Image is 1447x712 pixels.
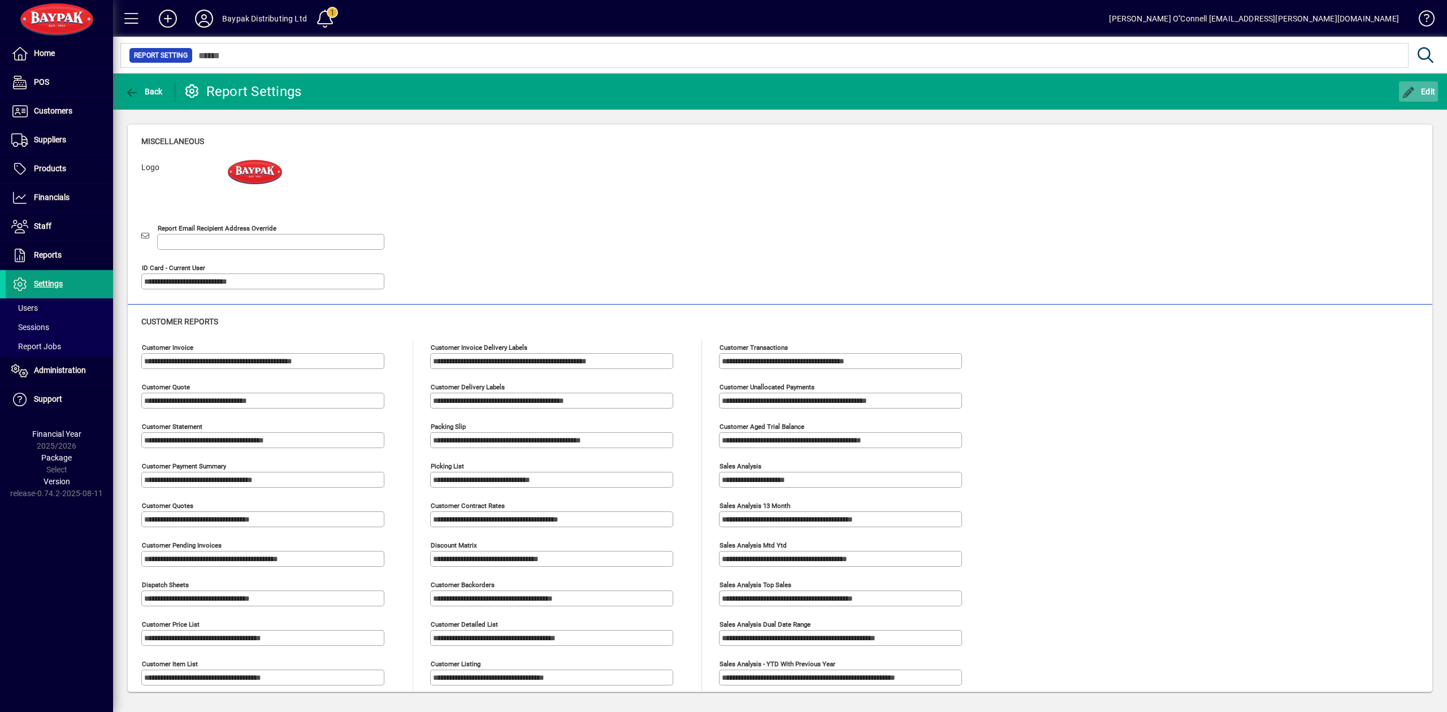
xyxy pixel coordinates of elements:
a: Users [6,298,113,318]
mat-label: Customer Item List [142,660,198,668]
a: Customers [6,97,113,125]
a: Home [6,40,113,68]
span: Report Jobs [11,342,61,351]
mat-label: Dispatch sheets [142,581,189,589]
span: Staff [34,222,51,231]
mat-label: Report Email Recipient Address Override [158,224,276,232]
mat-label: Packing Slip [431,423,466,431]
span: Edit [1402,87,1436,96]
span: Back [125,87,163,96]
span: Financials [34,193,70,202]
a: Staff [6,212,113,241]
mat-label: Customer invoice [142,344,193,351]
span: Suppliers [34,135,66,144]
span: Products [34,164,66,173]
a: Financials [6,184,113,212]
div: [PERSON_NAME] O''Connell [EMAIL_ADDRESS][PERSON_NAME][DOMAIN_NAME] [1109,10,1399,28]
mat-label: Customer Backorders [431,581,495,589]
button: Profile [186,8,222,29]
label: Logo [133,162,219,207]
mat-label: Sales analysis top sales [720,581,791,589]
mat-label: Sales analysis [720,462,761,470]
span: Users [11,303,38,312]
a: POS [6,68,113,97]
mat-label: Discount Matrix [431,541,477,549]
div: Baypak Distributing Ltd [222,10,307,28]
span: Report Setting [134,50,188,61]
a: Knowledge Base [1410,2,1433,39]
mat-label: Sales analysis - YTD with previous year [720,660,835,668]
mat-label: Customer invoice delivery labels [431,344,527,351]
mat-label: Sales analysis dual date range [720,620,811,628]
mat-label: Customer statement [142,423,202,431]
a: Report Jobs [6,337,113,356]
button: Back [122,81,166,102]
span: Customer reports [141,317,218,326]
span: Reports [34,250,62,259]
mat-label: Sales analysis mtd ytd [720,541,787,549]
a: Administration [6,357,113,385]
span: Support [34,394,62,403]
div: Report Settings [184,83,302,101]
span: Miscellaneous [141,137,204,146]
mat-label: Customer unallocated payments [720,383,815,391]
span: Version [44,477,70,486]
mat-label: Customer pending invoices [142,541,222,549]
button: Edit [1399,81,1439,102]
mat-label: Customer delivery labels [431,383,505,391]
mat-label: Picking List [431,462,464,470]
span: Administration [34,366,86,375]
mat-label: Customer Listing [431,660,480,668]
span: Financial Year [32,429,81,439]
mat-label: Customer Price List [142,620,200,628]
mat-label: Customer Detailed List [431,620,498,628]
mat-label: Customer Payment Summary [142,462,226,470]
a: Suppliers [6,126,113,154]
span: Customers [34,106,72,115]
mat-label: Customer aged trial balance [720,423,804,431]
a: Reports [6,241,113,270]
mat-label: Sales analysis 13 month [720,502,790,510]
app-page-header-button: Back [113,81,175,102]
span: Sessions [11,323,49,332]
mat-label: ID Card - Current User [142,264,205,272]
mat-label: Customer quotes [142,502,193,510]
a: Support [6,385,113,414]
mat-label: Customer quote [142,383,190,391]
span: POS [34,77,49,86]
a: Sessions [6,318,113,337]
span: Package [41,453,72,462]
span: Settings [34,279,63,288]
a: Products [6,155,113,183]
span: Home [34,49,55,58]
button: Add [150,8,186,29]
mat-label: Customer Contract Rates [431,502,505,510]
mat-label: Customer transactions [720,344,788,351]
